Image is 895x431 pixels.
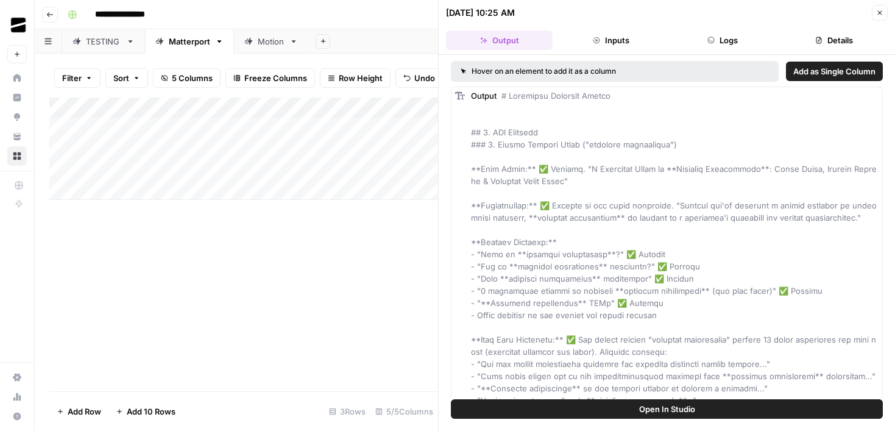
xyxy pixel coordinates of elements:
div: 5/5 Columns [370,402,438,421]
div: 3 Rows [324,402,370,421]
button: Open In Studio [451,399,883,419]
a: Browse [7,146,27,166]
a: Home [7,68,27,88]
a: Motion [234,29,308,54]
span: Sort [113,72,129,84]
a: Your Data [7,127,27,146]
div: TESTING [86,35,121,48]
button: Output [446,30,553,50]
button: Details [781,30,888,50]
span: 5 Columns [172,72,213,84]
div: Motion [258,35,285,48]
button: Undo [395,68,443,88]
button: Filter [54,68,101,88]
button: Workspace: OGM [7,10,27,40]
img: OGM Logo [7,14,29,36]
span: Add as Single Column [793,65,876,77]
a: TESTING [62,29,145,54]
span: Add Row [68,405,101,418]
button: Freeze Columns [225,68,315,88]
span: Undo [414,72,435,84]
button: Add Row [49,402,108,421]
a: Insights [7,88,27,107]
span: Freeze Columns [244,72,307,84]
div: Hover on an element to add it as a column [461,66,693,77]
div: Matterport [169,35,210,48]
button: Sort [105,68,148,88]
span: Open In Studio [639,403,695,415]
a: Matterport [145,29,234,54]
div: [DATE] 10:25 AM [446,7,515,19]
button: Add 10 Rows [108,402,183,421]
button: Logs [670,30,776,50]
button: Row Height [320,68,391,88]
span: Row Height [339,72,383,84]
a: Settings [7,368,27,387]
span: Filter [62,72,82,84]
a: Opportunities [7,107,27,127]
button: Add as Single Column [786,62,883,81]
span: Add 10 Rows [127,405,175,418]
a: Usage [7,387,27,407]
button: Inputs [557,30,664,50]
button: 5 Columns [153,68,221,88]
span: Output [471,91,497,101]
button: Help + Support [7,407,27,426]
